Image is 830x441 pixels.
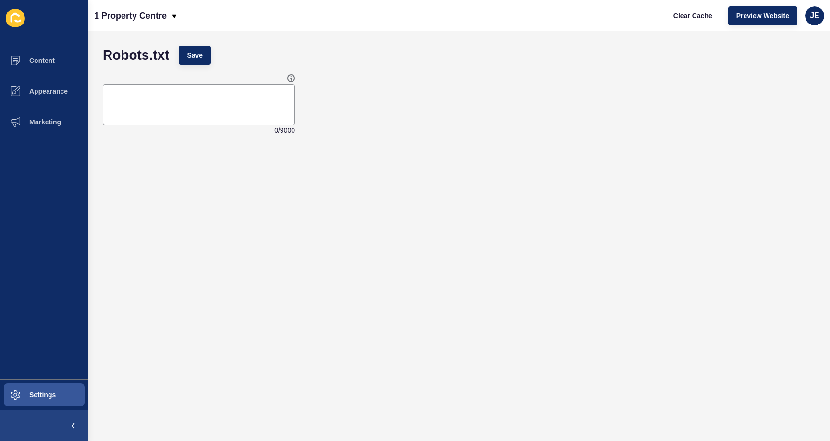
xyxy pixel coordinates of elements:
[673,11,712,21] span: Clear Cache
[94,4,167,28] p: 1 Property Centre
[278,125,280,135] span: /
[274,125,278,135] span: 0
[103,50,169,60] h1: Robots.txt
[728,6,797,25] button: Preview Website
[810,11,819,21] span: JE
[280,125,295,135] span: 9000
[665,6,720,25] button: Clear Cache
[736,11,789,21] span: Preview Website
[179,46,211,65] button: Save
[187,50,203,60] span: Save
